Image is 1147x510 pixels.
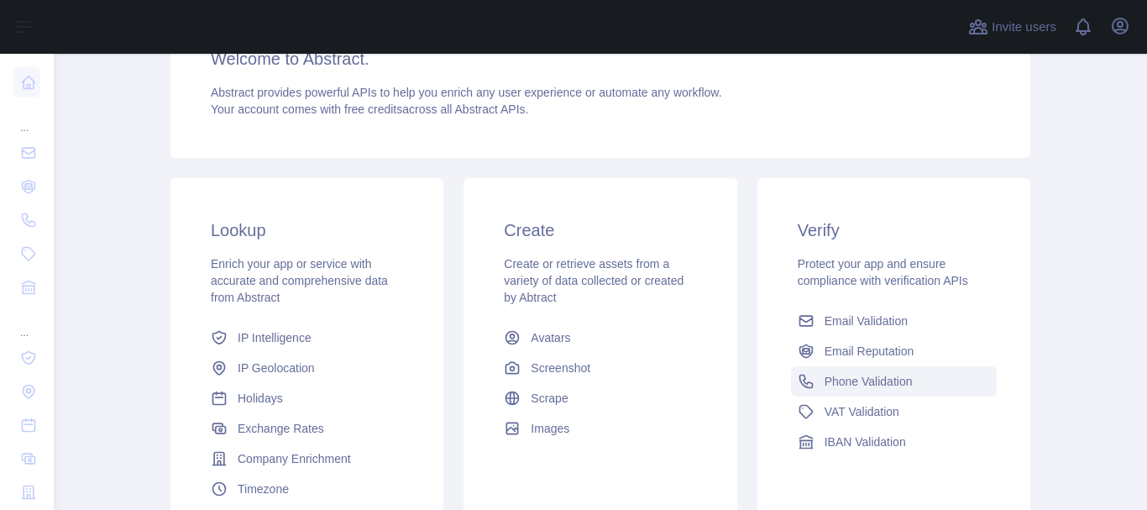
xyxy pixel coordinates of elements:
button: Invite users [965,13,1060,40]
h3: Create [504,218,696,242]
span: IP Intelligence [238,329,312,346]
a: Holidays [204,383,410,413]
span: Protect your app and ensure compliance with verification APIs [798,257,968,287]
span: Company Enrichment [238,450,351,467]
span: IP Geolocation [238,360,315,376]
a: Timezone [204,474,410,504]
span: free credits [344,103,402,116]
span: Images [531,420,569,437]
span: Timezone [238,481,289,497]
a: Images [497,413,703,444]
span: Exchange Rates [238,420,324,437]
a: VAT Validation [791,397,997,427]
span: Phone Validation [825,373,913,390]
a: Phone Validation [791,366,997,397]
a: Screenshot [497,353,703,383]
a: Company Enrichment [204,444,410,474]
div: ... [13,101,40,134]
span: Invite users [992,18,1056,37]
span: IBAN Validation [825,434,906,450]
a: Email Reputation [791,336,997,366]
a: IBAN Validation [791,427,997,457]
span: Screenshot [531,360,590,376]
span: Abstract provides powerful APIs to help you enrich any user experience or automate any workflow. [211,86,722,99]
a: Scrape [497,383,703,413]
span: Enrich your app or service with accurate and comprehensive data from Abstract [211,257,388,304]
span: Holidays [238,390,283,407]
span: Create or retrieve assets from a variety of data collected or created by Abtract [504,257,683,304]
span: VAT Validation [825,403,899,420]
h3: Verify [798,218,990,242]
span: Email Validation [825,313,908,329]
div: ... [13,306,40,339]
span: Avatars [531,329,570,346]
a: Avatars [497,323,703,353]
span: Email Reputation [825,343,914,360]
a: Exchange Rates [204,413,410,444]
span: Scrape [531,390,568,407]
h3: Lookup [211,218,403,242]
a: Email Validation [791,306,997,336]
h3: Welcome to Abstract. [211,47,990,71]
a: IP Geolocation [204,353,410,383]
a: IP Intelligence [204,323,410,353]
span: Your account comes with across all Abstract APIs. [211,103,528,116]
